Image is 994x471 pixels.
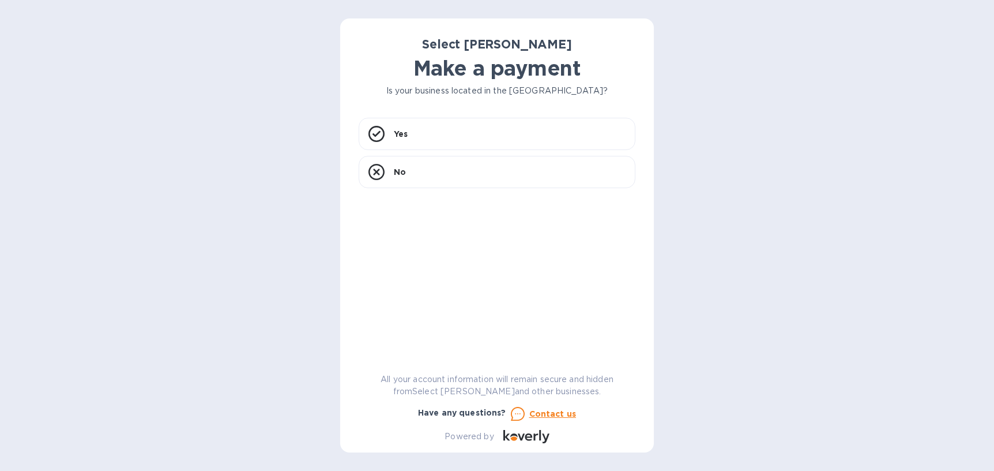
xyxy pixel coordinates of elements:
p: Powered by [445,431,494,443]
b: Select [PERSON_NAME] [422,37,572,51]
p: Yes [394,128,408,140]
u: Contact us [529,409,577,418]
b: Have any questions? [418,408,506,417]
p: All your account information will remain secure and hidden from Select [PERSON_NAME] and other bu... [359,373,635,398]
p: Is your business located in the [GEOGRAPHIC_DATA]? [359,85,635,97]
h1: Make a payment [359,56,635,80]
p: No [394,166,406,178]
